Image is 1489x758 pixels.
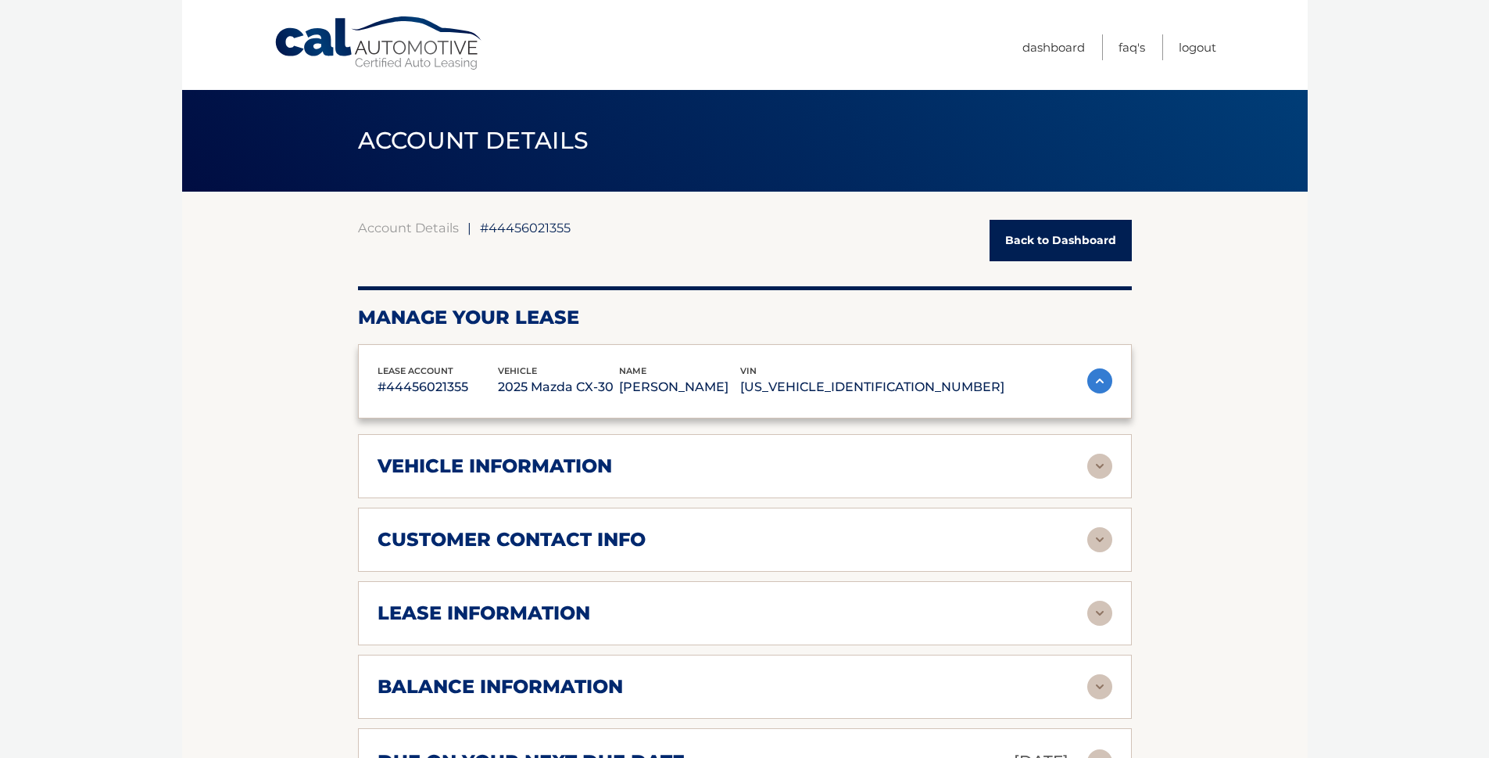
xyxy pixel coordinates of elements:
[358,126,589,155] span: ACCOUNT DETAILS
[1179,34,1216,60] a: Logout
[1087,527,1112,552] img: accordion-rest.svg
[378,528,646,551] h2: customer contact info
[378,376,499,398] p: #44456021355
[740,376,1004,398] p: [US_VEHICLE_IDENTIFICATION_NUMBER]
[1087,674,1112,699] img: accordion-rest.svg
[378,675,623,699] h2: balance information
[1087,601,1112,626] img: accordion-rest.svg
[467,220,471,235] span: |
[1087,454,1112,479] img: accordion-rest.svg
[358,220,459,235] a: Account Details
[378,365,453,376] span: lease account
[498,365,537,376] span: vehicle
[358,306,1132,329] h2: Manage Your Lease
[378,454,612,478] h2: vehicle information
[378,602,590,625] h2: lease information
[990,220,1132,261] a: Back to Dashboard
[498,376,619,398] p: 2025 Mazda CX-30
[274,16,485,71] a: Cal Automotive
[1087,368,1112,393] img: accordion-active.svg
[480,220,571,235] span: #44456021355
[619,365,646,376] span: name
[1119,34,1145,60] a: FAQ's
[1022,34,1085,60] a: Dashboard
[619,376,740,398] p: [PERSON_NAME]
[740,365,757,376] span: vin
